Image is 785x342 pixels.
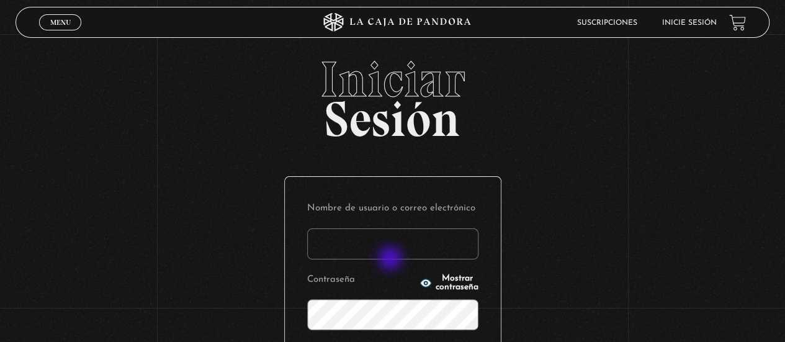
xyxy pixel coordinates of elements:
a: View your shopping cart [729,14,746,31]
span: Mostrar contraseña [436,274,478,292]
span: Iniciar [16,55,769,104]
label: Nombre de usuario o correo electrónico [307,199,478,218]
span: Cerrar [46,29,75,38]
label: Contraseña [307,271,416,290]
span: Menu [50,19,71,26]
a: Inicie sesión [662,19,717,27]
a: Suscripciones [577,19,637,27]
button: Mostrar contraseña [419,274,478,292]
h2: Sesión [16,55,769,134]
